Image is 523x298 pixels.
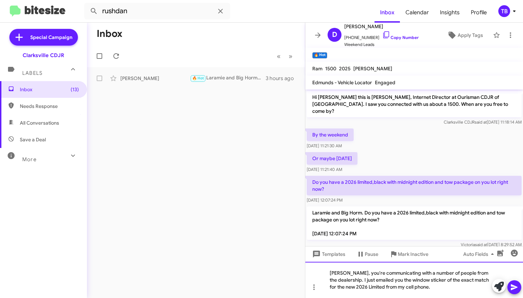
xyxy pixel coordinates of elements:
[312,65,322,72] span: Ram
[475,242,487,247] span: said at
[307,206,522,240] p: Laramie and Big Horm. Do you have a 2026 limited,black with midnight edition and tow package on y...
[312,52,327,58] small: 🔥 Hot
[311,248,345,260] span: Templates
[273,49,297,63] nav: Page navigation example
[400,2,434,23] a: Calendar
[307,152,357,165] p: Or maybe [DATE]
[20,103,79,110] span: Needs Response
[440,29,490,41] button: Apply Tags
[307,167,342,172] span: [DATE] 11:21:40 AM
[365,248,378,260] span: Pause
[307,143,342,148] span: [DATE] 11:21:30 AM
[375,2,400,23] a: Inbox
[20,86,79,93] span: Inbox
[23,52,64,59] div: Clarksville CDJR
[461,242,522,247] span: Victoria [DATE] 8:29:52 AM
[266,75,299,82] div: 3 hours ago
[492,5,515,17] button: TB
[353,65,392,72] span: [PERSON_NAME]
[375,79,395,86] span: Engaged
[384,248,434,260] button: Mark Inactive
[444,119,522,125] span: Clarksville CDJR [DATE] 11:18:14 AM
[277,52,281,61] span: «
[289,52,292,61] span: »
[307,197,343,203] span: [DATE] 12:07:24 PM
[307,128,354,141] p: By the weekend
[22,70,42,76] span: Labels
[325,65,336,72] span: 1500
[9,29,78,46] a: Special Campaign
[84,3,230,19] input: Search
[284,49,297,63] button: Next
[351,248,384,260] button: Pause
[192,76,204,80] span: 🔥 Hot
[463,248,497,260] span: Auto Fields
[120,75,190,82] div: [PERSON_NAME]
[339,65,351,72] span: 2025
[475,119,487,125] span: said at
[305,262,523,298] div: [PERSON_NAME], you're communicating with a number of people from the dealership. I just emailed y...
[30,34,72,41] span: Special Campaign
[434,2,465,23] a: Insights
[344,31,419,41] span: [PHONE_NUMBER]
[273,49,285,63] button: Previous
[71,86,79,93] span: (13)
[307,176,522,195] p: Do you have a 2026 limited,black with midnight edition and tow package on you lot right now?
[498,5,510,17] div: TB
[20,136,46,143] span: Save a Deal
[382,35,419,40] a: Copy Number
[312,79,372,86] span: Edmunds - Vehicle Locator
[305,248,351,260] button: Templates
[307,91,522,117] p: Hi [PERSON_NAME] this is [PERSON_NAME], Internet Director at Ourisman CDJR of [GEOGRAPHIC_DATA]. ...
[344,22,419,31] span: [PERSON_NAME]
[332,29,337,40] span: D
[97,28,122,39] h1: Inbox
[344,41,419,48] span: Weekend Leads
[22,156,37,163] span: More
[398,248,428,260] span: Mark Inactive
[458,248,502,260] button: Auto Fields
[20,119,59,126] span: All Conversations
[465,2,492,23] a: Profile
[458,29,483,41] span: Apply Tags
[190,74,266,82] div: Laramie and Big Horm. Do you have a 2026 limited,black with midnight edition and tow package on y...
